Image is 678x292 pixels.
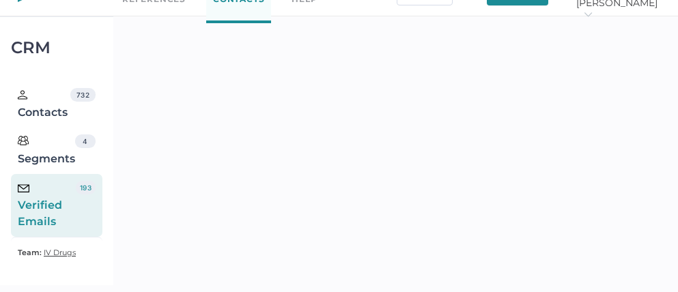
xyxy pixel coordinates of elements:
[18,244,76,261] a: Team: IV Drugs
[18,135,29,146] img: segments.b9481e3d.svg
[70,88,95,102] div: 732
[18,88,70,121] div: Contacts
[11,42,102,54] div: CRM
[583,10,593,19] i: arrow_right
[44,248,76,257] span: IV Drugs
[18,184,29,192] img: email-icon-black.c777dcea.svg
[18,90,27,100] img: person.20a629c4.svg
[76,181,95,194] div: 193
[18,181,76,230] div: Verified Emails
[18,134,75,167] div: Segments
[75,134,96,148] div: 4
